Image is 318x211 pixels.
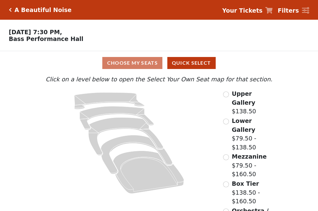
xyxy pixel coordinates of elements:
label: $79.50 - $138.50 [232,116,274,152]
h5: A Beautiful Noise [14,6,71,14]
span: Upper Gallery [232,90,255,106]
strong: Filters [278,7,299,14]
a: Click here to go back to filters [9,8,12,12]
path: Upper Gallery - Seats Available: 288 [74,92,145,109]
label: $138.50 - $160.50 [232,179,274,206]
a: Filters [278,6,309,15]
span: Mezzanine [232,153,267,160]
button: Quick Select [167,57,216,69]
path: Lower Gallery - Seats Available: 75 [80,106,154,130]
path: Orchestra / Parterre Circle - Seats Available: 27 [113,151,184,194]
a: Your Tickets [222,6,273,15]
p: Click on a level below to open the Select Your Own Seat map for that section. [44,75,274,84]
span: Lower Gallery [232,117,255,133]
span: Box Tier [232,180,259,187]
strong: Your Tickets [222,7,263,14]
label: $138.50 [232,89,274,116]
label: $79.50 - $160.50 [232,152,274,179]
